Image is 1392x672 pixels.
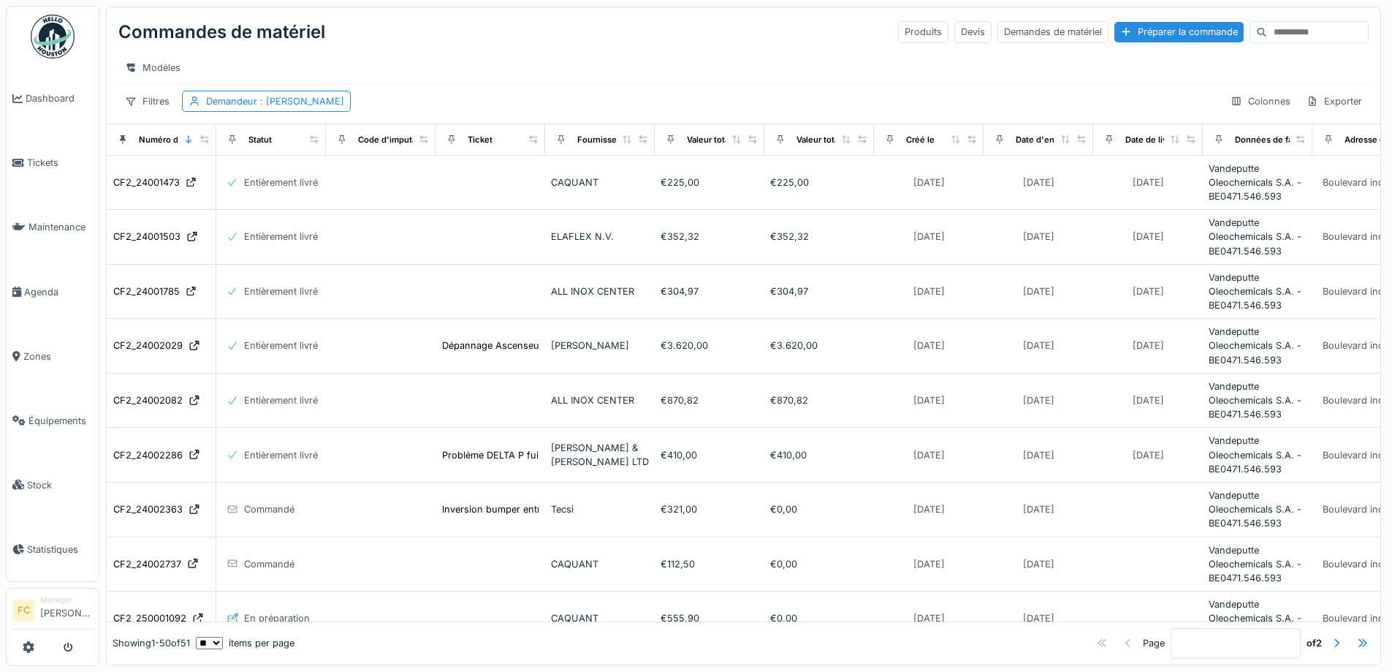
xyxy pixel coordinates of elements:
[244,611,310,625] div: En préparation
[1224,91,1297,112] div: Colonnes
[551,175,649,189] div: CAQUANT
[1209,380,1307,422] div: Vandeputte Oleochemicals S.A. - BE0471.546.593
[31,15,75,58] img: Badge_color-CXgf-gQk.svg
[661,393,758,407] div: €870,82
[442,502,624,516] div: Inversion bumper entre le quai O5 ET O7
[661,448,758,462] div: €410,00
[118,13,325,51] div: Commandes de matériel
[139,134,230,146] div: Numéro de commande
[770,284,868,298] div: €304,97
[26,91,93,105] span: Dashboard
[113,230,180,243] div: CF2_24001503
[1023,557,1054,571] div: [DATE]
[118,91,176,112] div: Filtres
[1023,448,1054,462] div: [DATE]
[661,230,758,243] div: €352,32
[898,21,948,42] div: Produits
[1133,393,1164,407] div: [DATE]
[661,502,758,516] div: €321,00
[1125,134,1192,146] div: Date de livraison
[1209,543,1307,586] div: Vandeputte Oleochemicals S.A. - BE0471.546.593
[1300,91,1369,112] div: Exporter
[796,134,882,146] div: Valeur totale facturée
[40,594,93,626] li: [PERSON_NAME]
[770,230,868,243] div: €352,32
[1023,393,1054,407] div: [DATE]
[7,131,99,195] a: Tickets
[7,324,99,388] a: Zones
[770,393,868,407] div: €870,82
[7,195,99,260] a: Maintenance
[551,502,649,516] div: Tecsi
[206,94,344,108] div: Demandeur
[248,134,272,146] div: Statut
[1133,339,1164,352] div: [DATE]
[770,339,868,352] div: €3.620,00
[1133,448,1164,462] div: [DATE]
[244,393,318,407] div: Entièrement livré
[27,478,93,492] span: Stock
[1023,284,1054,298] div: [DATE]
[1209,325,1307,367] div: Vandeputte Oleochemicals S.A. - BE0471.546.593
[28,414,93,428] span: Équipements
[997,21,1108,42] div: Demandes de matériel
[1023,611,1054,625] div: [DATE]
[442,448,579,462] div: Problème DELTA P fuite d'huile
[257,96,344,107] span: : [PERSON_NAME]
[244,502,294,516] div: Commandé
[28,220,93,234] span: Maintenance
[23,350,93,363] span: Zones
[687,134,788,146] div: Valeur totale commandée
[913,393,945,407] div: [DATE]
[113,339,183,352] div: CF2_24002029
[40,594,93,605] div: Manager
[1023,230,1054,243] div: [DATE]
[913,175,945,189] div: [DATE]
[113,611,186,625] div: CF2_250001092
[12,600,34,622] li: FC
[358,134,432,146] div: Code d'imputation
[661,557,758,571] div: €112,50
[1023,339,1054,352] div: [DATE]
[1133,175,1164,189] div: [DATE]
[551,557,649,571] div: CAQUANT
[7,260,99,324] a: Agenda
[1016,134,1135,146] div: Date d'envoi de la commande
[113,557,181,571] div: CF2_24002737
[113,175,180,189] div: CF2_24001473
[1133,284,1164,298] div: [DATE]
[27,543,93,556] span: Statistiques
[12,594,93,630] a: FC Manager[PERSON_NAME]
[770,448,868,462] div: €410,00
[661,284,758,298] div: €304,97
[906,134,935,146] div: Créé le
[551,441,649,469] div: [PERSON_NAME] & [PERSON_NAME] LTD
[7,67,99,131] a: Dashboard
[913,230,945,243] div: [DATE]
[661,611,758,625] div: €555,90
[442,339,571,352] div: Dépannage Ascenseur OLEO
[551,284,649,298] div: ALL INOX CENTER
[913,284,945,298] div: [DATE]
[551,611,649,625] div: CAQUANT
[1023,175,1054,189] div: [DATE]
[113,284,180,298] div: CF2_24001785
[113,448,183,462] div: CF2_24002286
[551,393,649,407] div: ALL INOX CENTER
[661,175,758,189] div: €225,00
[913,502,945,516] div: [DATE]
[1114,22,1244,42] div: Préparer la commande
[913,611,945,625] div: [DATE]
[1209,434,1307,476] div: Vandeputte Oleochemicals S.A. - BE0471.546.593
[1209,271,1307,313] div: Vandeputte Oleochemicals S.A. - BE0471.546.593
[913,339,945,352] div: [DATE]
[954,21,992,42] div: Devis
[244,339,318,352] div: Entièrement livré
[468,134,492,146] div: Ticket
[7,517,99,581] a: Statistiques
[244,448,318,462] div: Entièrement livré
[244,284,318,298] div: Entièrement livré
[113,636,190,650] div: Showing 1 - 50 of 51
[770,611,868,625] div: €0,00
[244,175,318,189] div: Entièrement livré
